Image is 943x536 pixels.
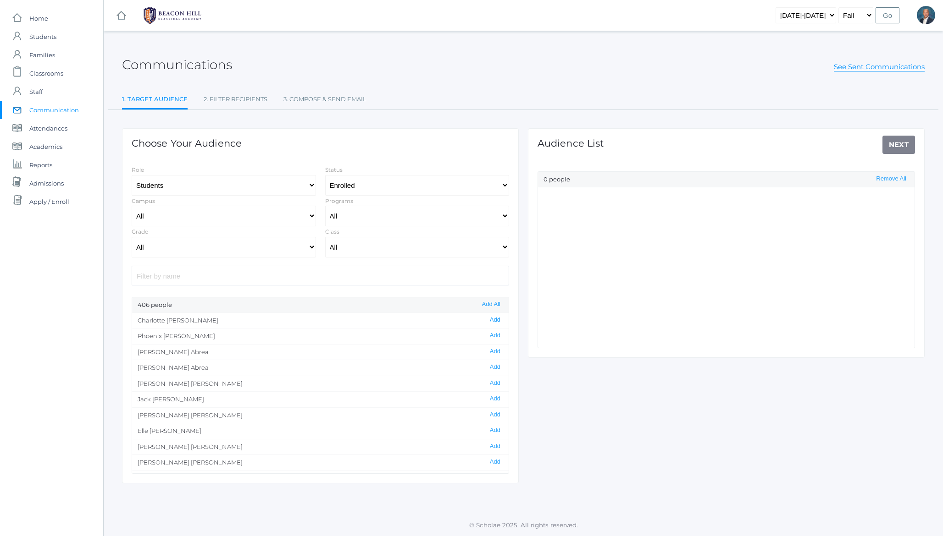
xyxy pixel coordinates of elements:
span: Families [29,46,55,64]
span: Attendances [29,119,67,137]
button: Add [487,443,503,450]
label: Class [325,228,339,235]
li: [PERSON_NAME] [PERSON_NAME] [132,407,509,423]
span: Staff [29,82,43,101]
li: Charlotte [PERSON_NAME] [132,313,509,328]
span: Apply / Enroll [29,192,69,211]
h1: Choose Your Audience [132,138,242,148]
div: Denny Deutsch [917,6,935,24]
p: © Scholae 2025. All rights reserved. [104,520,943,530]
div: 406 people [132,297,509,313]
label: Role [132,166,144,173]
button: Add [487,427,503,434]
a: See Sent Communications [834,62,925,71]
button: Add [487,379,503,387]
button: Add [487,395,503,403]
button: Add [487,348,503,356]
div: 0 people [538,172,915,187]
span: Academics [29,137,62,156]
label: Status [325,166,343,173]
li: Phoenix [PERSON_NAME] [132,328,509,344]
a: 1. Target Audience [122,90,188,110]
a: 2. Filter Recipients [204,90,267,109]
span: Communication [29,101,79,119]
label: Programs [325,197,353,204]
li: [PERSON_NAME] Abrea [132,360,509,376]
button: Add [487,332,503,339]
input: Go [876,7,899,23]
img: 1_BHCALogos-05.png [138,4,207,27]
li: [PERSON_NAME] [PERSON_NAME] [132,439,509,455]
span: Reports [29,156,52,174]
li: [PERSON_NAME] Abrea [132,344,509,360]
span: Students [29,27,56,46]
button: Remove All [873,175,909,183]
a: 3. Compose & Send Email [283,90,366,109]
button: Add [487,411,503,419]
li: Elle [PERSON_NAME] [132,423,509,439]
li: [PERSON_NAME] [PERSON_NAME] [132,376,509,392]
input: Filter by name [132,266,509,285]
h1: Audience List [538,138,604,148]
span: Classrooms [29,64,63,82]
label: Grade [132,228,148,235]
h2: Communications [122,58,232,72]
span: Admissions [29,174,64,192]
button: Add [487,458,503,466]
label: Campus [132,197,155,204]
li: [PERSON_NAME] [PERSON_NAME] [132,454,509,470]
button: Add [487,363,503,371]
span: Home [29,9,48,27]
li: [PERSON_NAME] Alstot [132,470,509,487]
button: Add All [479,301,503,308]
li: Jack [PERSON_NAME] [132,391,509,407]
button: Add [487,316,503,324]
